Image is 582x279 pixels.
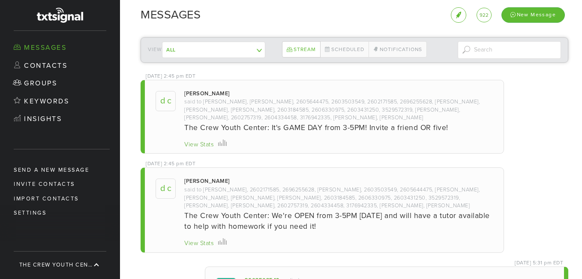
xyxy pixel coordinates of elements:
div: New Message [501,7,565,22]
div: said to [PERSON_NAME], 2602171585, 2696255628, [PERSON_NAME], 2603503549, 2605644475, [PERSON_NAM... [184,186,493,209]
div: [PERSON_NAME] [184,177,230,185]
input: Search [458,41,561,59]
div: The Crew Youth Center: It's GAME DAY from 3-5PM! Invite a friend OR five! [184,122,493,133]
div: [DATE] 2:45 pm EDT [146,73,195,80]
div: said to [PERSON_NAME], [PERSON_NAME], 2605644475, 2603503549, 2602171585, 2696255628, [PERSON_NAM... [184,98,493,121]
div: View Stats [184,140,214,149]
a: Stream [282,41,320,58]
a: Scheduled [320,41,369,58]
span: D C [156,91,176,111]
div: The Crew Youth Center: We're OPEN from 3-5PM [DATE] and will have a tutor available to help with ... [184,210,493,232]
a: New Message [501,10,565,19]
div: View [148,42,251,58]
a: Notifications [369,41,427,58]
div: [DATE] 5:31 pm EDT [515,259,563,267]
div: View Stats [184,239,214,248]
span: D C [156,179,176,199]
span: 922 [480,12,489,18]
div: [PERSON_NAME] [184,90,230,97]
div: [DATE] 2:45 pm EDT [146,160,195,167]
